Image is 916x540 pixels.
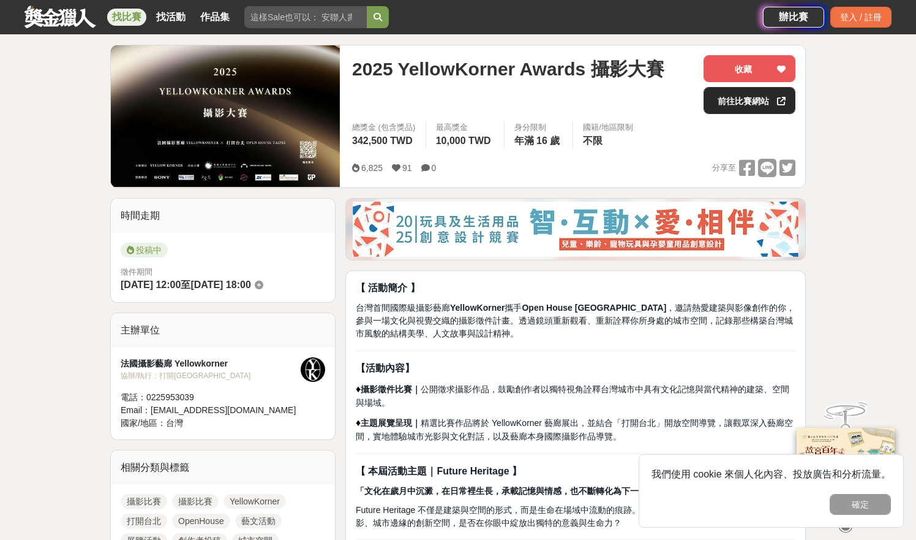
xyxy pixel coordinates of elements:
[121,243,168,257] span: 投稿中
[361,384,421,394] strong: 攝影徵件比賽｜
[356,505,786,528] span: Future Heritage 不僅是建築與空間的形式，而是生命在場域中流動的痕跡。那些看似平凡的街區轉角、老市場的光影、城市邊緣的創新空間，是否在你眼中綻放出獨特的意義與生命力？
[353,202,798,257] img: d4b53da7-80d9-4dd2-ac75-b85943ec9b32.jpg
[405,363,415,373] strong: 】
[195,9,235,26] a: 作品集
[361,418,421,428] strong: 主題展覽呈現｜
[107,9,146,26] a: 找比賽
[830,494,891,515] button: 確定
[121,280,181,290] span: [DATE] 12:00
[151,9,190,26] a: 找活動
[356,418,793,441] span: 精選比賽作品將於 YellowKorner 藝廊展出，並結合「打開台北」開放空間導覽，讓觀眾深入藝廊空間，實地體驗城市光影與文化對話，以及藝廊本身國際攝影作品導覽。
[704,87,795,114] a: 前往比賽網站
[121,391,301,404] div: 電話： 0225953039
[121,418,166,428] span: 國家/地區：
[121,267,152,276] span: 徵件期間
[514,121,563,134] div: 身分限制
[356,384,361,394] span: ♦︎
[436,135,491,146] span: 10,000 TWD
[361,163,383,173] span: 6,825
[712,159,736,177] span: 分享至
[121,370,301,381] div: 協辦/執行： 打開[GEOGRAPHIC_DATA]
[402,163,412,173] span: 91
[830,7,892,28] div: 登入 / 註冊
[235,514,282,528] a: 藝文活動
[356,363,366,373] strong: 【
[356,283,420,293] strong: 【 活動簡介 】
[763,7,824,28] a: 辦比賽
[704,55,795,82] button: 收藏
[121,514,167,528] a: 打開台北
[190,280,250,290] span: [DATE] 18:00
[181,280,190,290] span: 至
[797,426,895,508] img: 968ab78a-c8e5-4181-8f9d-94c24feca916.png
[651,469,891,479] span: 我們使用 cookie 來個人化內容、投放廣告和分析流量。
[121,404,301,417] div: Email： [EMAIL_ADDRESS][DOMAIN_NAME]
[121,494,167,509] a: 攝影比賽
[111,45,340,187] img: Cover Image
[432,163,437,173] span: 0
[450,303,505,313] strong: YellowKorner
[583,121,633,134] div: 國籍/地區限制
[166,418,183,428] span: 台灣
[172,514,230,528] a: OpenHouse
[356,303,795,338] span: 台灣首間國際級攝影藝廊 攜手 ，邀請熱愛建築與影像創作的你，參與一場文化與視覺交織的攝影徵件計畫。透過鏡頭重新觀看、重新詮釋你所身處的城市空間，記錄那些構築台灣城市風貌的結構美學、人文故事與設計精神。
[111,451,335,485] div: 相關分類與標籤
[352,135,413,146] span: 342,500 TWD
[356,417,361,428] span: ♦︎
[111,313,335,348] div: 主辦單位
[514,135,560,146] span: 年滿 16 歲
[356,384,789,408] span: 公開徵求攝影作品，鼓勵創作者以獨特視角詮釋台灣城市中具有文化記憶與當代精神的建築、空間與場域。
[111,199,335,233] div: 時間走期
[352,121,416,134] span: 總獎金 (包含獎品)
[366,363,405,373] strong: 活動內容
[121,357,301,370] div: 法國攝影藝廊 Yellowkorner
[436,121,494,134] span: 最高獎金
[356,486,707,496] strong: 「文化在歲月中沉澱，在日常裡生長，承載記憶與情感，也不斷轉化為下一段歷史的起點。」
[223,494,286,509] a: YellowKorner
[583,135,603,146] span: 不限
[356,466,522,476] strong: 【 本屆活動主題｜Future Heritage 】
[522,303,666,313] strong: Open House [GEOGRAPHIC_DATA]
[244,6,367,28] input: 這樣Sale也可以： 安聯人壽創意銷售法募集
[352,55,664,83] span: 2025 YellowKorner Awards 攝影大賽
[172,494,219,509] a: 攝影比賽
